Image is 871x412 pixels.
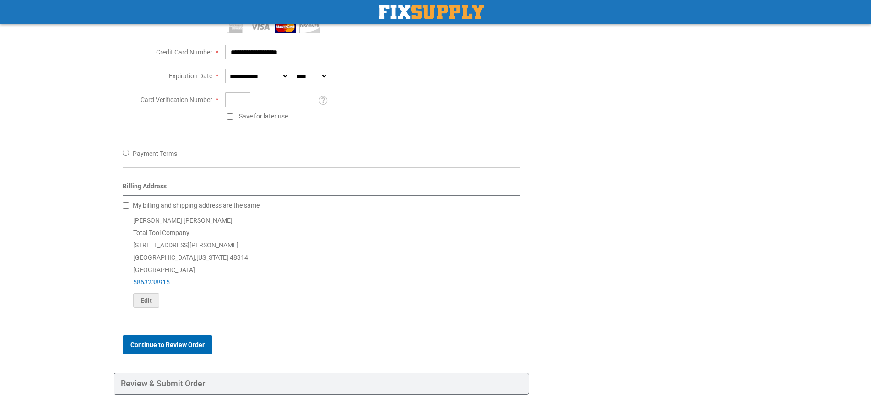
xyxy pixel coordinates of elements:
[133,293,159,308] button: Edit
[141,96,212,103] span: Card Verification Number
[123,335,212,354] button: Continue to Review Order
[379,5,484,19] a: store logo
[133,278,170,286] a: 5863238915
[114,373,530,395] div: Review & Submit Order
[169,72,212,80] span: Expiration Date
[156,48,212,56] span: Credit Card Number
[299,20,320,33] img: Discover
[225,20,246,33] img: American Express
[133,202,260,209] span: My billing and shipping address are the same
[196,254,228,261] span: [US_STATE]
[123,214,520,308] div: [PERSON_NAME] [PERSON_NAME] Total Tool Company [STREET_ADDRESS][PERSON_NAME] [GEOGRAPHIC_DATA] , ...
[250,20,271,33] img: Visa
[130,341,205,348] span: Continue to Review Order
[239,112,290,120] span: Save for later use.
[275,20,296,33] img: MasterCard
[123,182,520,196] div: Billing Address
[141,297,152,304] span: Edit
[379,5,484,19] img: Fix Industrial Supply
[133,150,177,157] span: Payment Terms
